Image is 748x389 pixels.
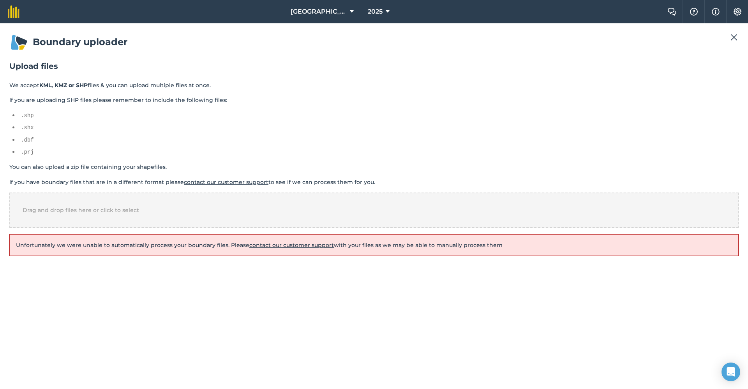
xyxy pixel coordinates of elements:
[291,7,347,16] span: [GEOGRAPHIC_DATA]
[39,82,88,89] strong: KML, KMZ or SHP
[184,179,268,186] a: contact our customer support
[23,207,139,214] span: Drag and drop files here or click to select
[9,81,739,89] p: We accept files & you can upload multiple files at once.
[9,178,739,186] p: If you have boundary files that are in a different format please to see if we can process them fo...
[21,148,739,156] pre: .prj
[8,5,19,18] img: fieldmargin Logo
[9,33,739,51] h1: Boundary uploader
[9,163,739,171] p: You can also upload a zip file containing your shapefiles.
[712,7,720,16] img: svg+xml;base64,PHN2ZyB4bWxucz0iaHR0cDovL3d3dy53My5vcmcvMjAwMC9zdmciIHdpZHRoPSIxNyIgaGVpZ2h0PSIxNy...
[16,241,732,249] p: Unfortunately we were unable to automatically process your boundary files. Please with your files...
[21,136,739,144] pre: .dbf
[722,363,740,381] div: Open Intercom Messenger
[368,7,383,16] span: 2025
[21,123,739,132] pre: .shx
[21,111,739,120] pre: .shp
[733,8,742,16] img: A cog icon
[730,33,737,42] img: svg+xml;base64,PHN2ZyB4bWxucz0iaHR0cDovL3d3dy53My5vcmcvMjAwMC9zdmciIHdpZHRoPSIyMiIgaGVpZ2h0PSIzMC...
[249,242,334,249] a: contact our customer support
[9,61,739,72] h2: Upload files
[689,8,699,16] img: A question mark icon
[9,96,739,104] p: If you are uploading SHP files please remember to include the following files:
[667,8,677,16] img: Two speech bubbles overlapping with the left bubble in the forefront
